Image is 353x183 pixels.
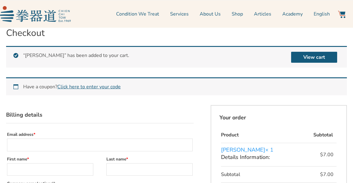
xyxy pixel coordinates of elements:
[221,153,272,161] dt: Details Information:
[57,83,121,90] a: Enter your coupon code
[74,6,330,22] nav: Menu
[276,127,337,143] th: Subtotal
[314,6,330,22] a: English
[338,11,345,18] img: Website Icon-03
[314,10,330,18] span: English
[6,28,347,39] h1: Checkout
[6,77,347,95] div: Have a coupon?
[7,155,93,163] label: First name
[320,151,333,158] bdi: 7.00
[221,127,276,143] th: Product
[291,52,337,63] a: View cart
[7,130,193,139] label: Email address
[211,105,347,127] h3: Your order
[6,105,194,123] h3: Billing details
[170,6,189,22] a: Services
[200,6,221,22] a: About Us
[254,6,271,22] a: Articles
[221,167,276,183] th: Subtotal
[106,155,193,163] label: Last name
[265,146,273,153] strong: × 1
[320,151,323,158] span: $
[116,6,159,22] a: Condition We Treat
[232,6,243,22] a: Shop
[320,171,333,178] bdi: 7.00
[6,46,347,68] div: “[PERSON_NAME]” has been added to your cart.
[282,6,303,22] a: Academy
[221,143,276,167] td: [PERSON_NAME]
[320,171,323,178] span: $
